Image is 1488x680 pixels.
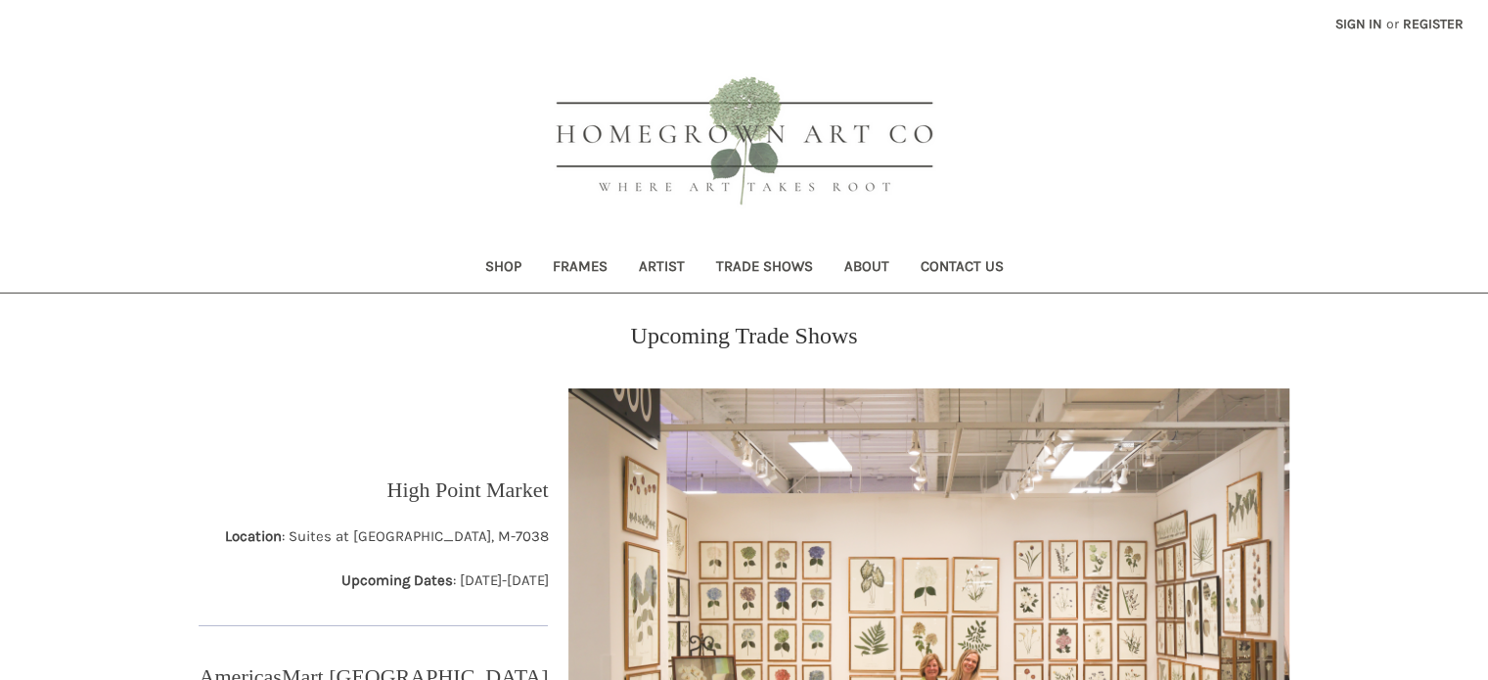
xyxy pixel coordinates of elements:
p: Upcoming Trade Shows [630,318,857,353]
img: HOMEGROWN ART CO [524,55,965,231]
a: Trade Shows [700,245,829,293]
strong: Location [224,527,281,545]
span: or [1384,14,1401,34]
a: Artist [623,245,700,293]
a: Frames [537,245,623,293]
p: : [DATE]-[DATE] [224,569,548,592]
p: : Suites at [GEOGRAPHIC_DATA], M-7038 [224,525,548,548]
p: High Point Market [386,474,548,506]
a: Shop [470,245,537,293]
a: Contact Us [905,245,1019,293]
strong: Upcoming Dates [340,571,452,589]
a: About [829,245,905,293]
